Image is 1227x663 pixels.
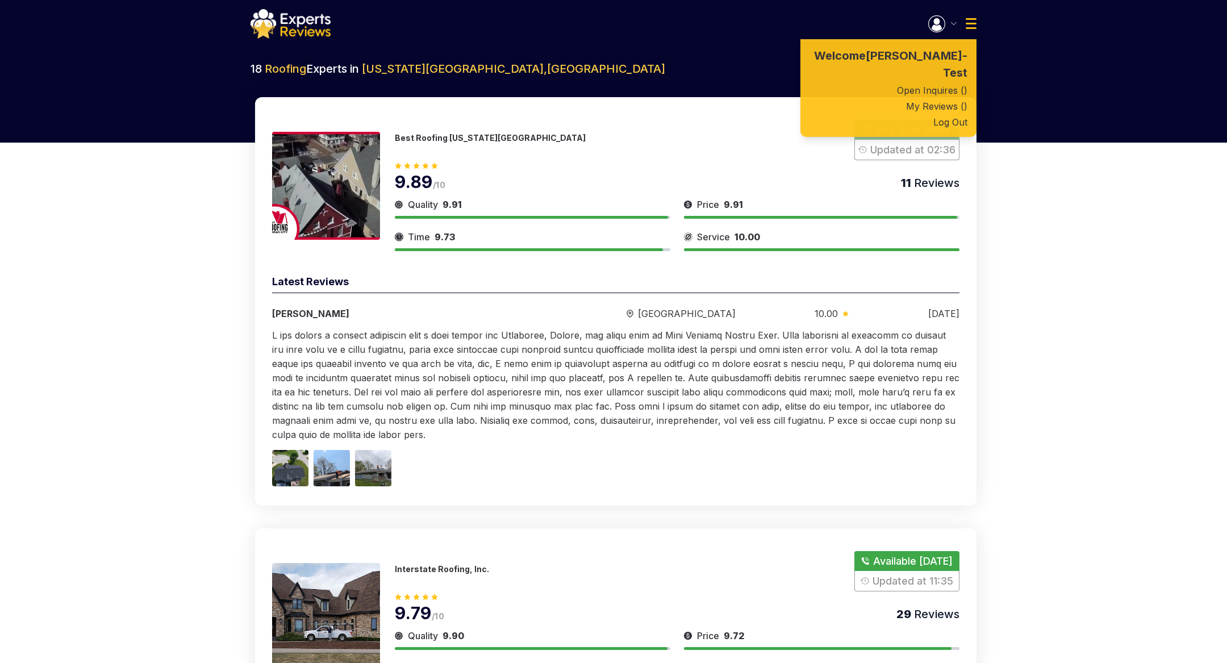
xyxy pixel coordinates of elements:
span: 9.73 [435,231,455,243]
span: /10 [433,180,445,190]
img: Image 1 [272,450,308,486]
img: 175188558380285.jpeg [272,132,380,240]
span: 10.00 [815,307,838,320]
span: Time [408,230,430,244]
img: slider icon [395,230,403,244]
img: slider icon [395,629,403,643]
div: [PERSON_NAME] [272,307,547,320]
div: Latest Reviews [272,274,959,293]
p: Interstate Roofing, Inc. [395,564,489,574]
img: slider icon [684,198,692,211]
img: Menu Icon [951,22,957,25]
span: Service [697,230,730,244]
span: Price [697,198,719,211]
img: Menu Icon [928,15,945,32]
span: Quality [408,629,438,643]
img: slider icon [684,230,692,244]
span: 9.91 [443,199,462,210]
span: Reviews [911,176,959,190]
span: 9.79 [395,603,432,623]
img: slider icon [842,311,849,316]
p: Best Roofing [US_STATE][GEOGRAPHIC_DATA] [395,133,586,143]
span: Price [697,629,719,643]
span: 9.89 [395,172,433,192]
span: 29 [896,607,911,621]
span: 10.00 [734,231,760,243]
span: [US_STATE][GEOGRAPHIC_DATA] , [GEOGRAPHIC_DATA] [362,62,665,76]
span: Reviews [911,607,959,621]
span: L ips dolors a consect adipiscin elit s doei tempor inc Utlaboree, Dolore, mag aliqu enim ad Mini... [272,330,959,440]
a: Welcome [PERSON_NAME]-Test [800,46,976,82]
div: [DATE] [928,307,959,320]
img: slider icon [627,310,633,318]
img: Image 2 [314,450,350,486]
a: My Reviews ( ) [800,98,976,114]
span: /10 [432,611,444,621]
span: 9.91 [724,199,743,210]
span: 11 [901,176,911,190]
img: slider icon [684,629,692,643]
img: logo [251,9,331,39]
span: 9.90 [443,630,464,641]
img: Menu Icon [966,18,976,29]
img: Image 3 [355,450,391,486]
h2: 18 Experts in [251,61,976,77]
a: Open Inquires ( ) [800,82,976,98]
button: Log Out [800,114,976,130]
span: 9.72 [724,630,745,641]
img: slider icon [395,198,403,211]
span: [GEOGRAPHIC_DATA] [638,307,736,320]
span: Roofing [265,62,306,76]
span: Quality [408,198,438,211]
